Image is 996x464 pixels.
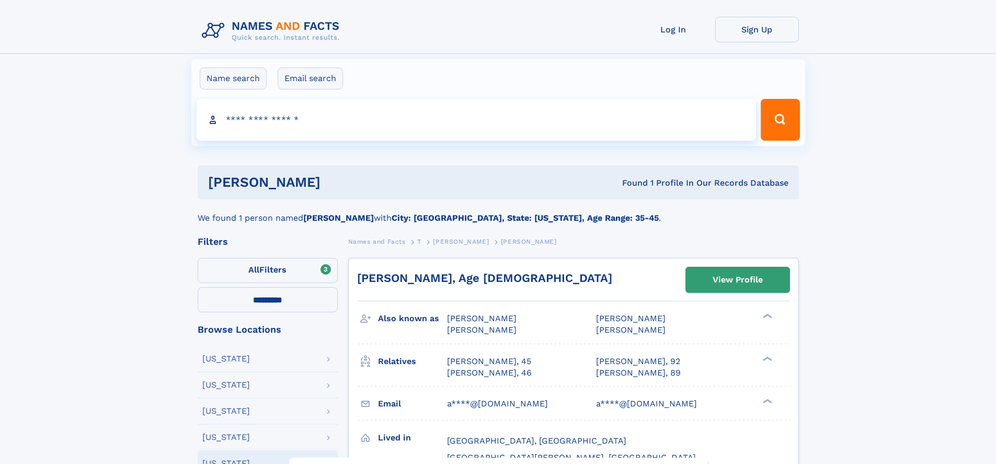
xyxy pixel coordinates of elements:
a: [PERSON_NAME], 46 [447,367,532,379]
div: [US_STATE] [202,355,250,363]
a: View Profile [686,267,789,292]
span: [PERSON_NAME] [501,238,557,245]
span: T [417,238,421,245]
div: We found 1 person named with . [198,199,799,224]
span: [GEOGRAPHIC_DATA][PERSON_NAME], [GEOGRAPHIC_DATA] [447,452,696,462]
div: Browse Locations [198,325,338,334]
span: [PERSON_NAME] [447,325,517,335]
img: Logo Names and Facts [198,17,348,45]
h3: Relatives [378,353,447,370]
span: [PERSON_NAME] [433,238,489,245]
span: [PERSON_NAME] [596,325,666,335]
h3: Lived in [378,429,447,447]
span: All [248,265,259,275]
a: Names and Facts [348,235,406,248]
div: [US_STATE] [202,433,250,442]
div: View Profile [713,268,763,292]
div: ❯ [760,313,773,320]
div: Found 1 Profile In Our Records Database [471,177,788,189]
a: [PERSON_NAME], 92 [596,356,680,367]
label: Name search [200,67,267,89]
div: [US_STATE] [202,381,250,389]
a: T [417,235,421,248]
a: [PERSON_NAME] [433,235,489,248]
button: Search Button [761,99,799,141]
span: [PERSON_NAME] [447,313,517,323]
h3: Also known as [378,310,447,327]
a: Log In [632,17,715,42]
h1: [PERSON_NAME] [208,176,472,189]
a: [PERSON_NAME], 45 [447,356,531,367]
a: [PERSON_NAME], 89 [596,367,681,379]
span: [PERSON_NAME] [596,313,666,323]
b: [PERSON_NAME] [303,213,374,223]
a: Sign Up [715,17,799,42]
label: Filters [198,258,338,283]
b: City: [GEOGRAPHIC_DATA], State: [US_STATE], Age Range: 35-45 [392,213,659,223]
label: Email search [278,67,343,89]
input: search input [197,99,757,141]
div: [US_STATE] [202,407,250,415]
div: ❯ [760,355,773,362]
div: ❯ [760,398,773,404]
a: [PERSON_NAME], Age [DEMOGRAPHIC_DATA] [357,271,612,285]
span: [GEOGRAPHIC_DATA], [GEOGRAPHIC_DATA] [447,436,626,446]
h3: Email [378,395,447,413]
div: Filters [198,237,338,246]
